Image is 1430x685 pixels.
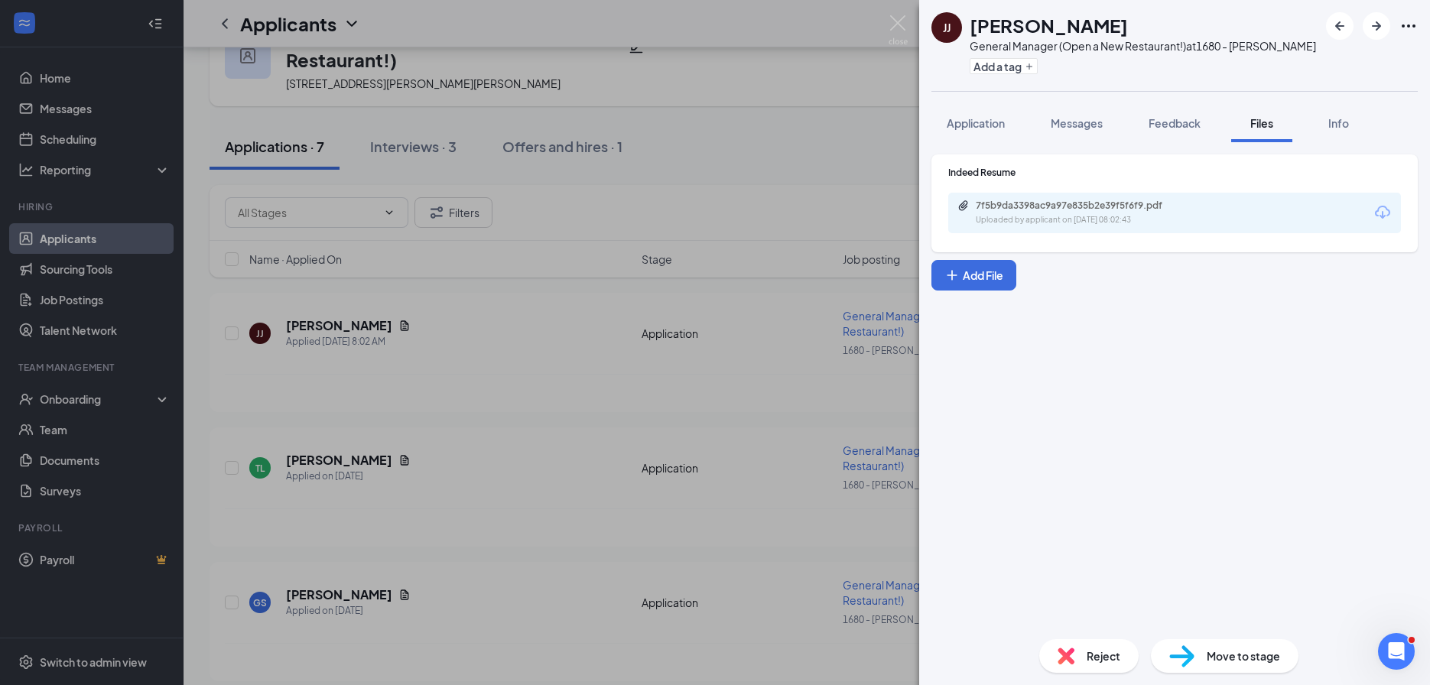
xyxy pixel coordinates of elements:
[1051,116,1103,130] span: Messages
[957,200,970,212] svg: Paperclip
[931,260,1016,291] button: Add FilePlus
[1399,17,1418,35] svg: Ellipses
[1363,12,1390,40] button: ArrowRight
[1149,116,1201,130] span: Feedback
[1250,116,1273,130] span: Files
[1331,17,1349,35] svg: ArrowLeftNew
[1328,116,1349,130] span: Info
[947,116,1005,130] span: Application
[1207,648,1280,664] span: Move to stage
[1326,12,1354,40] button: ArrowLeftNew
[970,12,1128,38] h1: [PERSON_NAME]
[970,38,1316,54] div: General Manager (Open a New Restaurant!) at 1680 - [PERSON_NAME]
[957,200,1205,226] a: Paperclip7f5b9da3398ac9a97e835b2e39f5f6f9.pdfUploaded by applicant on [DATE] 08:02:43
[976,200,1190,212] div: 7f5b9da3398ac9a97e835b2e39f5f6f9.pdf
[1378,633,1415,670] iframe: Intercom live chat
[1087,648,1120,664] span: Reject
[943,20,951,35] div: JJ
[948,166,1401,179] div: Indeed Resume
[970,58,1038,74] button: PlusAdd a tag
[944,268,960,283] svg: Plus
[1367,17,1386,35] svg: ArrowRight
[1025,62,1034,71] svg: Plus
[976,214,1205,226] div: Uploaded by applicant on [DATE] 08:02:43
[1373,203,1392,222] svg: Download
